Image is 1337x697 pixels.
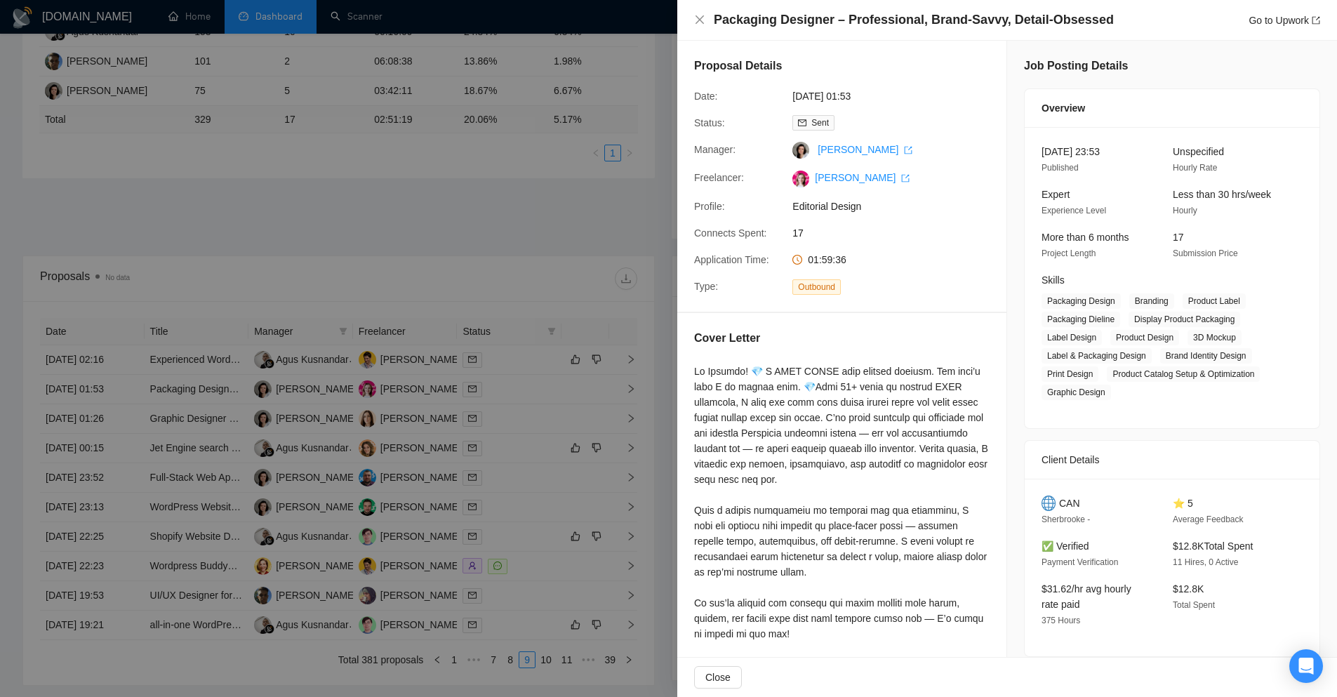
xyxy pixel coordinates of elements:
span: Print Design [1042,366,1098,382]
span: export [901,174,910,182]
span: 01:59:36 [808,254,846,265]
span: 11 Hires, 0 Active [1173,557,1238,567]
span: export [904,146,912,154]
span: Sent [811,118,829,128]
span: Freelancer: [694,172,744,183]
span: 3D Mockup [1188,330,1242,345]
span: mail [798,119,806,127]
span: Graphic Design [1042,385,1111,400]
span: 17 [1173,232,1184,243]
span: Packaging Design [1042,293,1121,309]
span: 17 [792,225,1003,241]
span: Submission Price [1173,248,1238,258]
span: Sherbrooke - [1042,515,1090,524]
span: Date: [694,91,717,102]
h4: Packaging Designer – Professional, Brand-Savvy, Detail-Obsessed [714,11,1114,29]
div: Open Intercom Messenger [1289,649,1323,683]
span: Display Product Packaging [1129,312,1240,327]
span: Expert [1042,189,1070,200]
span: [DATE] 01:53 [792,88,1003,104]
img: c1qvStQl1zOZ1p4JlAqOAgVKIAP2zxwJfXq9-5qzgDvfiznqwN5naO0dlR9WjNt14c [792,171,809,187]
img: 🌐 [1042,496,1056,511]
span: Hourly [1173,206,1197,215]
span: $31.62/hr avg hourly rate paid [1042,583,1131,610]
span: Product Catalog Setup & Optimization [1107,366,1260,382]
span: Overview [1042,100,1085,116]
span: Published [1042,163,1079,173]
a: [PERSON_NAME] export [815,172,910,183]
span: Label & Packaging Design [1042,348,1152,364]
span: [DATE] 23:53 [1042,146,1100,157]
span: Manager: [694,144,736,155]
span: More than 6 months [1042,232,1129,243]
a: [PERSON_NAME] export [818,144,912,155]
span: Label Design [1042,330,1102,345]
span: 375 Hours [1042,616,1080,625]
h5: Proposal Details [694,58,782,74]
h5: Job Posting Details [1024,58,1128,74]
span: Brand Identity Design [1160,348,1252,364]
span: Project Length [1042,248,1096,258]
span: Average Feedback [1173,515,1244,524]
span: Total Spent [1173,600,1215,610]
span: Payment Verification [1042,557,1118,567]
span: $12.8K Total Spent [1173,540,1253,552]
span: Branding [1129,293,1174,309]
span: export [1312,16,1320,25]
span: Application Time: [694,254,769,265]
span: CAN [1059,496,1080,511]
span: Packaging Dieline [1042,312,1120,327]
span: Less than 30 hrs/week [1173,189,1271,200]
span: Skills [1042,274,1065,286]
span: Status: [694,117,725,128]
div: Client Details [1042,441,1303,479]
a: Go to Upworkexport [1249,15,1320,26]
span: Outbound [792,279,841,295]
span: Product Label [1183,293,1246,309]
span: clock-circle [792,255,802,265]
span: Product Design [1110,330,1179,345]
button: Close [694,14,705,26]
span: close [694,14,705,25]
span: Hourly Rate [1173,163,1217,173]
span: Connects Spent: [694,227,767,239]
span: ⭐ 5 [1173,498,1193,509]
h5: Cover Letter [694,330,760,347]
span: $12.8K [1173,583,1204,595]
span: Unspecified [1173,146,1224,157]
span: Type: [694,281,718,292]
span: Editorial Design [792,199,1003,214]
span: Profile: [694,201,725,212]
span: Close [705,670,731,685]
button: Close [694,666,742,689]
span: ✅ Verified [1042,540,1089,552]
span: Experience Level [1042,206,1106,215]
